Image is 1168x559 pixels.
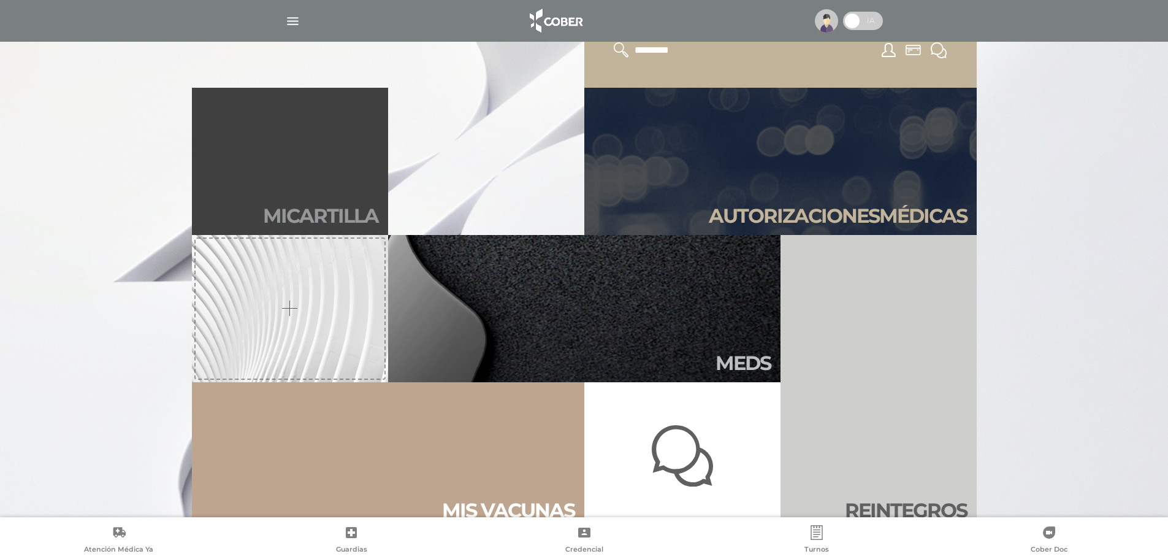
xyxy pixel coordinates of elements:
h2: Mis vacu nas [442,499,574,522]
a: Credencial [468,525,700,557]
span: Turnos [804,545,829,556]
a: Cober Doc [933,525,1166,557]
h2: Mi car tilla [263,204,378,228]
span: Guardias [336,545,367,556]
img: Cober_menu-lines-white.svg [285,13,300,29]
h2: Meds [716,352,771,375]
a: Turnos [700,525,933,557]
a: Meds [388,235,781,382]
a: Reintegros [781,235,977,530]
a: Guardias [235,525,467,557]
a: Autorizacionesmédicas [584,88,977,235]
a: Atención Médica Ya [2,525,235,557]
span: Credencial [565,545,603,556]
a: Mis vacunas [192,382,584,530]
a: Micartilla [192,88,388,235]
h2: Rein te gros [845,499,967,522]
span: Cober Doc [1031,545,1067,556]
img: logo_cober_home-white.png [523,6,587,36]
img: profile-placeholder.svg [815,9,838,33]
span: Atención Médica Ya [84,545,153,556]
h2: Autori zaciones médicas [709,204,967,228]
